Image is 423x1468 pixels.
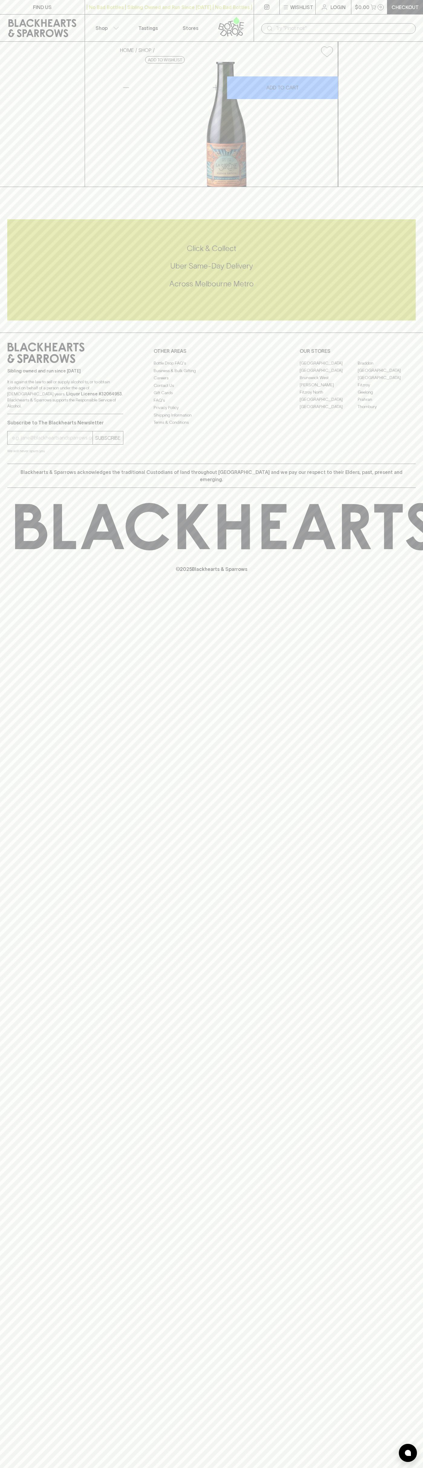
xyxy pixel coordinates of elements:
p: SUBSCRIBE [95,434,121,442]
a: Contact Us [154,382,270,389]
a: Business & Bulk Gifting [154,367,270,374]
h5: Uber Same-Day Delivery [7,261,416,271]
a: Tastings [127,14,169,41]
a: Stores [169,14,212,41]
a: Gift Cards [154,389,270,397]
strong: Liquor License #32064953 [66,391,122,396]
a: Braddon [358,359,416,367]
a: [GEOGRAPHIC_DATA] [300,403,358,410]
a: SHOP [138,47,151,53]
a: [GEOGRAPHIC_DATA] [300,367,358,374]
a: HOME [120,47,134,53]
p: It is against the law to sell or supply alcohol to, or to obtain alcohol on behalf of a person un... [7,379,123,409]
img: 40754.png [115,62,338,187]
a: Shipping Information [154,411,270,419]
h5: Across Melbourne Metro [7,279,416,289]
p: FIND US [33,4,52,11]
a: [GEOGRAPHIC_DATA] [358,367,416,374]
p: Tastings [138,24,158,32]
a: Thornbury [358,403,416,410]
p: Subscribe to The Blackhearts Newsletter [7,419,123,426]
a: [GEOGRAPHIC_DATA] [358,374,416,381]
p: Stores [183,24,198,32]
a: FAQ's [154,397,270,404]
a: Fitzroy North [300,388,358,396]
p: OUR STORES [300,347,416,355]
p: $0.00 [355,4,369,11]
p: Sibling owned and run since [DATE] [7,368,123,374]
p: Shop [96,24,108,32]
a: Geelong [358,388,416,396]
img: bubble-icon [405,1450,411,1456]
button: Add to wishlist [145,56,185,63]
a: Prahran [358,396,416,403]
p: 0 [379,5,382,9]
a: [PERSON_NAME] [300,381,358,388]
a: Terms & Conditions [154,419,270,426]
p: Blackhearts & Sparrows acknowledges the traditional Custodians of land throughout [GEOGRAPHIC_DAT... [12,468,411,483]
a: Privacy Policy [154,404,270,411]
div: Call to action block [7,219,416,320]
button: Add to wishlist [319,44,335,60]
a: Fitzroy [358,381,416,388]
a: Bottle Drop FAQ's [154,360,270,367]
p: Wishlist [290,4,313,11]
h5: Click & Collect [7,243,416,253]
button: SUBSCRIBE [93,431,123,444]
a: Careers [154,375,270,382]
p: Login [330,4,346,11]
p: OTHER AREAS [154,347,270,355]
input: e.g. jane@blackheartsandsparrows.com.au [12,433,93,443]
p: Checkout [392,4,419,11]
button: ADD TO CART [227,76,338,99]
button: Shop [85,14,127,41]
a: Brunswick West [300,374,358,381]
p: ADD TO CART [266,84,299,91]
input: Try "Pinot noir" [276,24,411,33]
a: [GEOGRAPHIC_DATA] [300,359,358,367]
a: [GEOGRAPHIC_DATA] [300,396,358,403]
p: We will never spam you [7,448,123,454]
